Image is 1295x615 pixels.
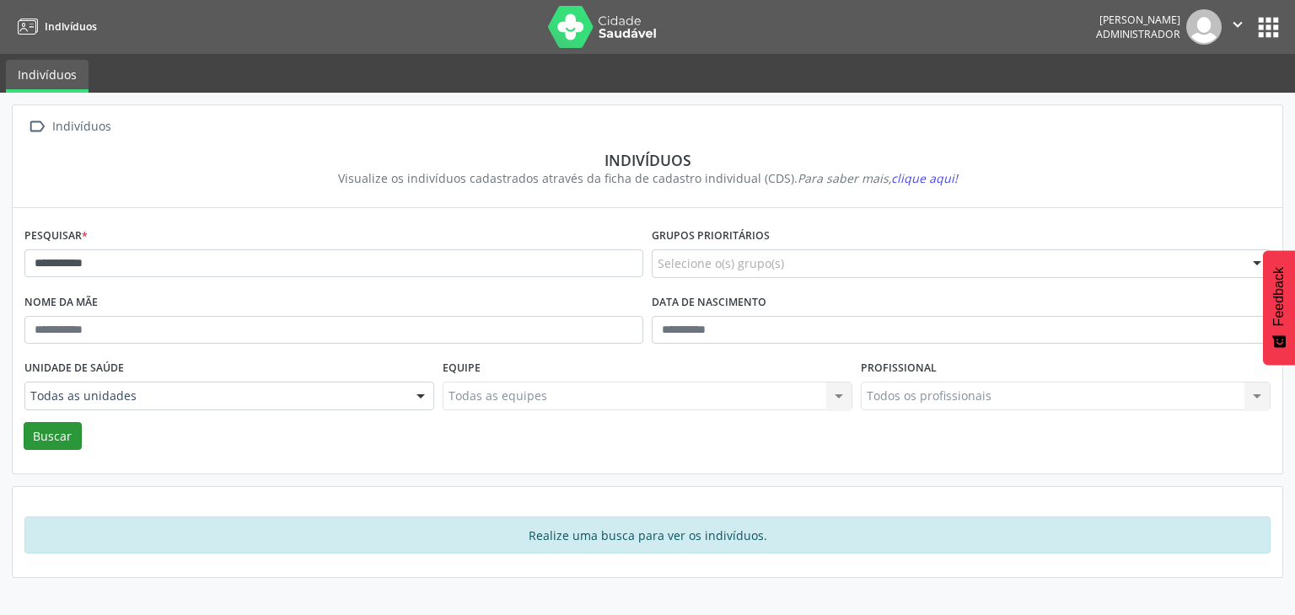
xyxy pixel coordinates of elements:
div: Visualize os indivíduos cadastrados através da ficha de cadastro individual (CDS). [36,169,1259,187]
i:  [1228,15,1247,34]
a:  Indivíduos [24,115,114,139]
div: [PERSON_NAME] [1096,13,1180,27]
span: Todas as unidades [30,388,400,404]
label: Data de nascimento [652,290,766,316]
label: Unidade de saúde [24,356,124,382]
label: Profissional [861,356,937,382]
i: Para saber mais, [798,170,958,186]
label: Nome da mãe [24,290,98,316]
div: Indivíduos [49,115,114,139]
button: Feedback - Mostrar pesquisa [1263,250,1295,365]
span: Selecione o(s) grupo(s) [658,254,784,272]
button: apps [1254,13,1283,42]
span: Feedback [1271,267,1287,326]
div: Realize uma busca para ver os indivíduos. [24,516,1271,553]
span: Administrador [1096,27,1180,41]
label: Equipe [443,356,481,382]
a: Indivíduos [6,60,89,93]
i:  [24,115,49,139]
label: Grupos prioritários [652,223,770,249]
button: Buscar [24,422,82,451]
a: Indivíduos [12,13,97,40]
span: Indivíduos [45,19,97,34]
button:  [1222,9,1254,45]
label: Pesquisar [24,223,88,249]
img: img [1186,9,1222,45]
div: Indivíduos [36,151,1259,169]
span: clique aqui! [891,170,958,186]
